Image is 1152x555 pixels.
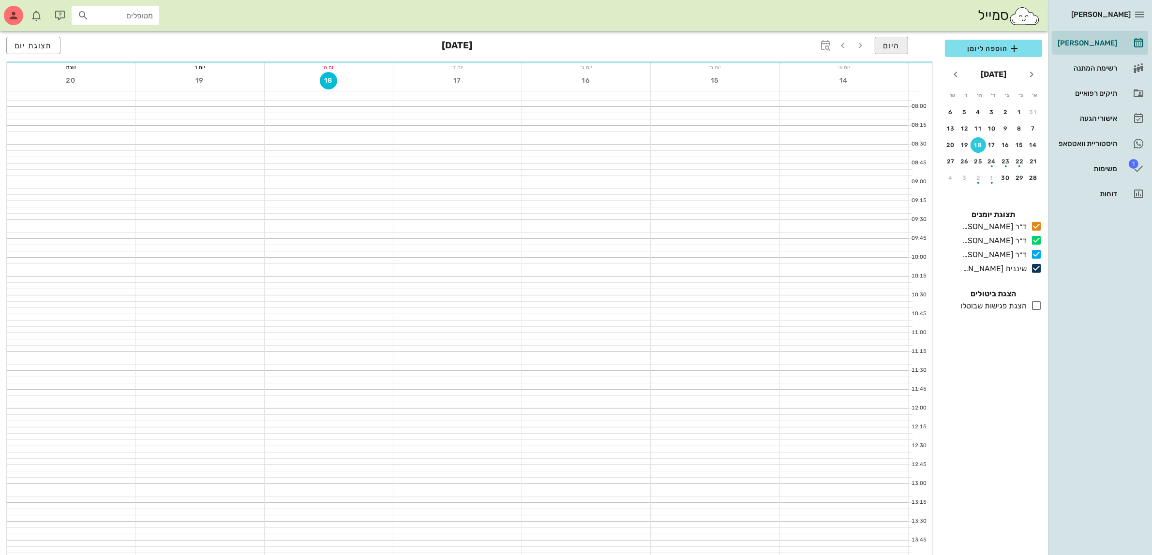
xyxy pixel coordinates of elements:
[1012,125,1028,132] div: 8
[1026,125,1041,132] div: 7
[1012,137,1028,153] button: 15
[957,109,972,116] div: 5
[985,125,1000,132] div: 10
[1026,109,1041,116] div: 31
[1052,132,1148,155] a: היסטוריית וואטסאפ
[945,288,1042,300] h4: הצגת ביטולים
[945,40,1042,57] button: הוספה ליומן
[943,142,958,148] div: 20
[957,154,972,169] button: 26
[909,234,928,243] div: 09:45
[62,76,80,85] span: 20
[957,125,972,132] div: 12
[909,442,928,450] div: 12:30
[909,121,928,130] div: 08:15
[971,137,986,153] button: 18
[1026,158,1041,165] div: 21
[971,142,986,148] div: 18
[191,76,209,85] span: 19
[1129,159,1138,169] span: תג
[1012,175,1028,181] div: 29
[522,62,650,72] div: יום ג׳
[985,170,1000,186] button: 1
[909,517,928,526] div: 13:30
[909,366,928,375] div: 11:30
[943,154,958,169] button: 27
[265,62,393,72] div: יום ה׳
[7,62,135,72] div: שבת
[29,8,34,14] span: תג
[909,197,928,205] div: 09:15
[943,125,958,132] div: 13
[449,76,466,85] span: 17
[973,87,986,103] th: ה׳
[943,137,958,153] button: 20
[135,62,264,72] div: יום ו׳
[909,291,928,299] div: 10:30
[191,72,209,89] button: 19
[578,76,595,85] span: 16
[909,272,928,280] div: 10:15
[1052,82,1148,105] a: תיקים רפואיים
[909,480,928,488] div: 13:00
[1026,121,1041,136] button: 7
[1009,6,1040,26] img: SmileCloud logo
[875,37,908,54] button: היום
[1026,137,1041,153] button: 14
[320,72,337,89] button: 18
[909,216,928,224] div: 09:30
[998,142,1014,148] div: 16
[1056,190,1117,198] div: דוחות
[1052,57,1148,80] a: רשימת המתנה
[909,178,928,186] div: 09:00
[998,125,1014,132] div: 9
[1012,121,1028,136] button: 8
[943,121,958,136] button: 13
[1012,142,1028,148] div: 15
[909,404,928,412] div: 12:00
[998,109,1014,116] div: 2
[706,72,724,89] button: 15
[971,121,986,136] button: 11
[953,43,1034,54] span: הוספה ליומן
[1029,87,1041,103] th: א׳
[998,170,1014,186] button: 30
[959,87,972,103] th: ו׳
[909,329,928,337] div: 11:00
[62,72,80,89] button: 20
[909,536,928,544] div: 13:45
[957,300,1027,312] div: הצגת פגישות שבוטלו
[1056,165,1117,173] div: משימות
[1026,104,1041,120] button: 31
[971,109,986,116] div: 4
[1012,109,1028,116] div: 1
[985,158,1000,165] div: 24
[943,104,958,120] button: 6
[909,140,928,148] div: 08:30
[987,87,1000,103] th: ד׳
[957,170,972,186] button: 3
[909,385,928,394] div: 11:45
[998,104,1014,120] button: 2
[15,41,52,50] span: תצוגת יום
[442,37,473,56] h3: [DATE]
[943,175,958,181] div: 4
[393,62,522,72] div: יום ד׳
[957,104,972,120] button: 5
[998,175,1014,181] div: 30
[985,104,1000,120] button: 3
[957,158,972,165] div: 26
[706,76,724,85] span: 15
[943,109,958,116] div: 6
[1012,154,1028,169] button: 22
[1056,115,1117,122] div: אישורי הגעה
[958,221,1027,233] div: ד״ר [PERSON_NAME]
[6,37,60,54] button: תצוגת יום
[957,121,972,136] button: 12
[977,65,1010,84] button: [DATE]
[1056,140,1117,147] div: היסטוריית וואטסאפ
[998,121,1014,136] button: 9
[1001,87,1014,103] th: ג׳
[943,170,958,186] button: 4
[958,235,1027,247] div: ד״ר [PERSON_NAME]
